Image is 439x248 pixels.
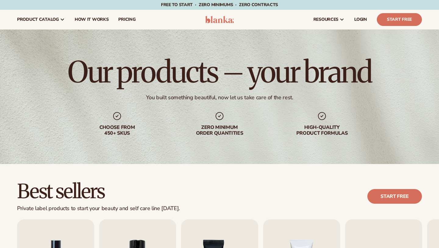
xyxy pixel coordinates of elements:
[354,17,367,22] span: LOGIN
[309,10,349,29] a: resources
[313,17,338,22] span: resources
[70,10,114,29] a: How It Works
[113,10,140,29] a: pricing
[205,16,234,23] img: logo
[68,57,371,87] h1: Our products – your brand
[78,125,156,136] div: Choose from 450+ Skus
[146,94,293,101] div: You built something beautiful, now let us take care of the rest.
[377,13,422,26] a: Start Free
[12,10,70,29] a: product catalog
[118,17,135,22] span: pricing
[75,17,109,22] span: How It Works
[283,125,361,136] div: High-quality product formulas
[17,17,59,22] span: product catalog
[161,2,278,8] span: Free to start · ZERO minimums · ZERO contracts
[17,181,180,202] h2: Best sellers
[349,10,372,29] a: LOGIN
[17,205,180,212] div: Private label products to start your beauty and self care line [DATE].
[367,189,422,204] a: Start free
[180,125,259,136] div: Zero minimum order quantities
